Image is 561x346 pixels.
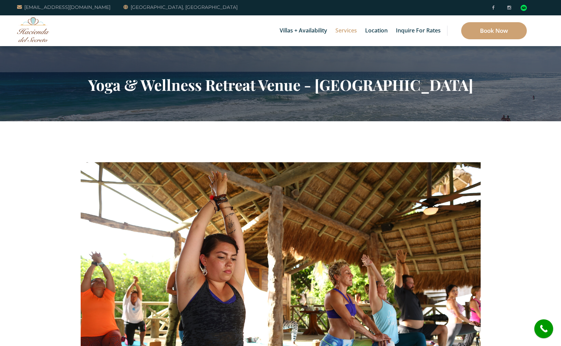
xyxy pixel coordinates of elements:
[123,3,238,11] a: [GEOGRAPHIC_DATA], [GEOGRAPHIC_DATA]
[276,15,331,46] a: Villas + Availability
[332,15,360,46] a: Services
[521,5,527,11] div: Read traveler reviews on Tripadvisor
[362,15,391,46] a: Location
[521,5,527,11] img: Tripadvisor_logomark.svg
[17,3,110,11] a: [EMAIL_ADDRESS][DOMAIN_NAME]
[534,319,553,338] a: call
[536,321,551,336] i: call
[81,76,481,94] h2: Yoga & Wellness Retreat Venue - [GEOGRAPHIC_DATA]
[17,17,50,42] img: Awesome Logo
[461,22,527,39] a: Book Now
[392,15,444,46] a: Inquire for Rates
